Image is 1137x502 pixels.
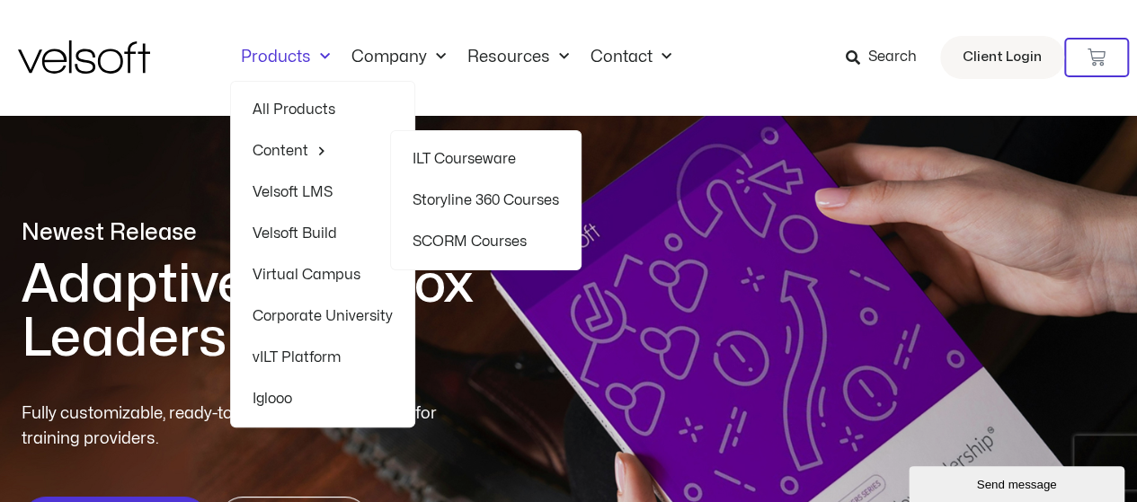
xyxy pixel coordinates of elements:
[390,130,582,270] ul: ContentMenu Toggle
[253,378,393,419] a: Iglooo
[230,48,341,67] a: ProductsMenu Toggle
[253,295,393,337] a: Corporate University
[868,46,917,69] span: Search
[253,130,393,172] a: ContentMenu Toggle
[341,48,457,67] a: CompanyMenu Toggle
[413,138,559,180] a: ILT Courseware
[230,48,682,67] nav: Menu
[580,48,682,67] a: ContactMenu Toggle
[18,40,150,74] img: Velsoft Training Materials
[253,337,393,378] a: vILT Platform
[909,462,1128,502] iframe: chat widget
[940,36,1064,79] a: Client Login
[253,213,393,254] a: Velsoft Build
[22,258,678,365] h1: Adaptive Paradox Leadership™
[413,221,559,262] a: SCORM Courses
[22,217,678,249] p: Newest Release
[253,172,393,213] a: Velsoft LMS
[846,42,929,73] a: Search
[22,401,469,452] p: Fully customizable, ready-to-deliver training content for training providers.
[253,89,393,130] a: All Products
[963,46,1042,69] span: Client Login
[253,254,393,295] a: Virtual Campus
[457,48,580,67] a: ResourcesMenu Toggle
[230,81,415,427] ul: ProductsMenu Toggle
[413,180,559,221] a: Storyline 360 Courses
